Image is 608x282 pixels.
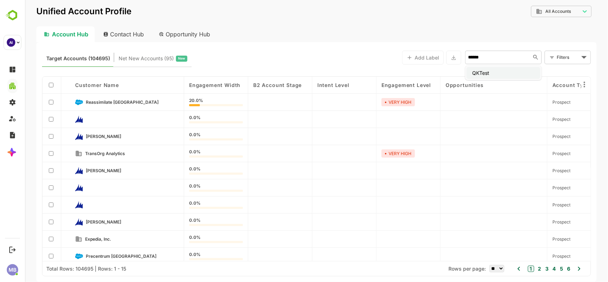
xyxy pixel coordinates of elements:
div: 0.0% [164,150,218,158]
div: 0.0% [164,116,218,123]
button: 2 [511,265,516,273]
span: Prospect [528,185,546,190]
div: 0.0% [164,235,218,243]
span: B2 Account Stage [228,82,277,88]
div: AI [7,38,15,47]
div: 20.0% [164,98,218,106]
button: Add Label [377,51,419,65]
div: Contact Hub [73,26,125,42]
div: VERY HIGH [357,98,390,106]
span: Conner-Nguyen [61,134,96,139]
div: 0.0% [164,184,218,192]
div: Opportunity Hub [128,26,192,42]
button: 6 [540,265,545,273]
span: New [153,54,160,63]
button: Export the selected data as CSV [421,51,436,65]
span: Net New Accounts ( 95 ) [94,54,149,63]
button: 1 [503,266,509,272]
div: VERY HIGH [357,149,390,158]
span: Prospect [528,168,546,173]
span: Prospect [528,117,546,122]
span: Known accounts you’ve identified to target - imported from CRM, Offline upload, or promoted from ... [21,54,85,63]
div: Filters [531,50,566,65]
span: Expedia, Inc. [60,236,86,242]
span: Opportunities [421,82,459,88]
span: Rows per page: [423,266,461,272]
span: Prospect [528,219,546,225]
span: Prospect [528,151,546,156]
div: 0.0% [164,167,218,175]
span: Precentrum Sri Lanka [61,253,131,259]
span: Prospect [528,134,546,139]
span: TransOrg Analytics [60,151,100,156]
span: Engagement Level [357,82,406,88]
span: Armstrong-Cabrera [61,168,96,173]
button: Logout [7,245,17,255]
div: Account Hub [11,26,70,42]
span: Engagement Width [164,82,215,88]
span: All Accounts [520,9,546,14]
button: 3 [519,265,524,273]
div: Total Rows: 104695 | Rows: 1 - 15 [21,266,101,272]
div: 0.0% [164,201,218,209]
div: All Accounts [506,5,567,19]
div: 0.0% [164,252,218,260]
span: Intent Level [292,82,324,88]
span: Prospect [528,253,546,259]
span: Prospect [528,99,546,105]
p: Unified Account Profile [11,7,106,16]
div: Filters [532,53,555,61]
span: Reassimilate Argentina [61,99,134,105]
div: MB [7,264,18,276]
div: 0.0% [164,133,218,140]
div: Newly surfaced ICP-fit accounts from Intent, Website, LinkedIn, and other engagement signals. [94,54,162,63]
span: Hawkins-Crosby [61,219,96,225]
img: BambooboxLogoMark.f1c84d78b4c51b1a7b5f700c9845e183.svg [4,9,22,22]
div: All Accounts [511,8,555,15]
button: 5 [533,265,538,273]
span: Prospect [528,202,546,207]
li: QKTest [442,67,515,79]
div: 0.0% [164,218,218,226]
span: Account Type [528,82,565,88]
span: Customer Name [50,82,94,88]
span: Prospect [528,236,546,242]
button: 4 [526,265,531,273]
